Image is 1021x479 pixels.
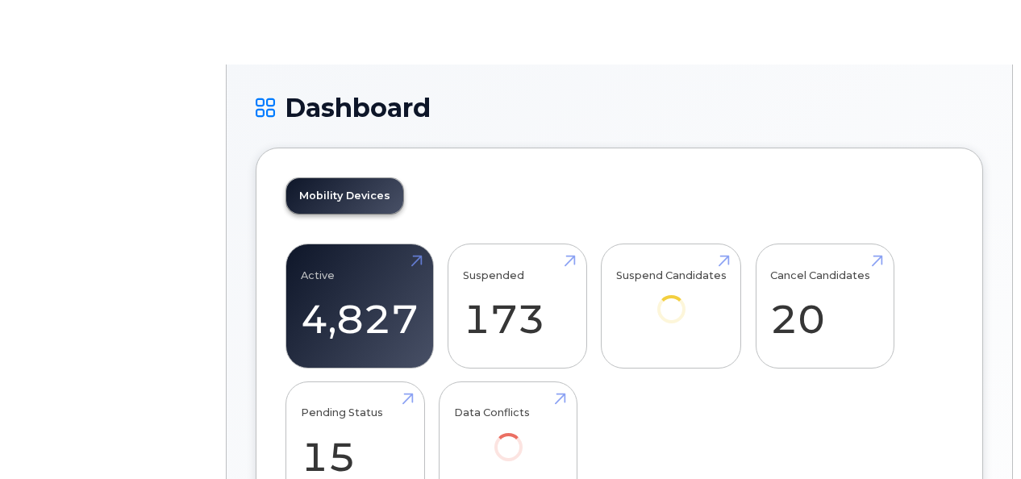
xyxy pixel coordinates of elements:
[616,253,727,346] a: Suspend Candidates
[286,178,403,214] a: Mobility Devices
[256,94,983,122] h1: Dashboard
[301,253,419,360] a: Active 4,827
[770,253,879,360] a: Cancel Candidates 20
[463,253,572,360] a: Suspended 173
